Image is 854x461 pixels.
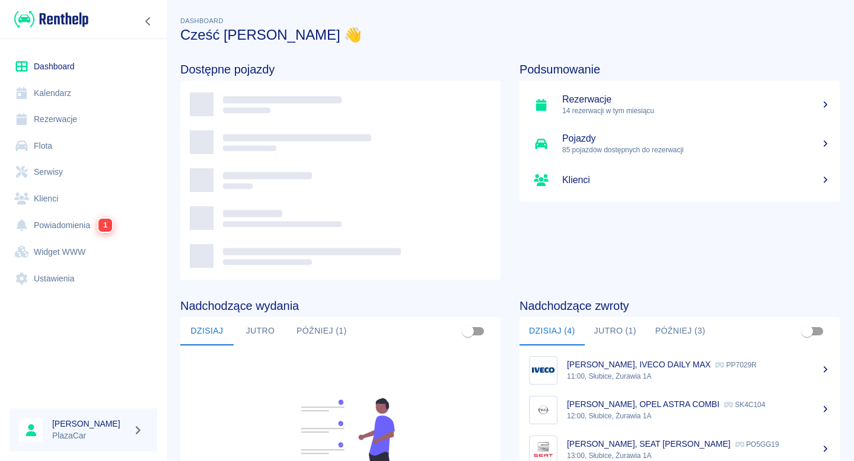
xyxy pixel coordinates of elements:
button: Zwiń nawigację [139,14,157,29]
a: Kalendarz [9,80,157,107]
button: Później (3) [646,317,715,345]
p: PP7029R [715,361,756,369]
p: 85 pojazdów dostępnych do rezerwacji [562,145,830,155]
a: Klienci [520,164,840,197]
a: Klienci [9,185,157,212]
p: PO5GG19 [735,440,779,449]
a: Rezerwacje14 rezerwacji w tym miesiącu [520,85,840,124]
p: 14 rezerwacji w tym miesiącu [562,105,830,116]
p: SK4C104 [724,401,765,409]
span: Pokaż przypisane tylko do mnie [796,320,818,342]
p: 11:00, Słubice, Żurawia 1A [567,371,830,382]
a: Pojazdy85 pojazdów dostępnych do rezerwacji [520,124,840,164]
h4: Podsumowanie [520,62,840,76]
button: Później (1) [287,317,356,345]
a: Renthelp logo [9,9,88,29]
h4: Nadchodzące wydania [180,299,501,313]
h3: Cześć [PERSON_NAME] 👋 [180,27,840,43]
a: Serwisy [9,159,157,185]
a: Flota [9,133,157,159]
a: Image[PERSON_NAME], OPEL ASTRA COMBI SK4C10412:00, Słubice, Żurawia 1A [520,390,840,430]
h5: Klienci [562,174,830,186]
p: 12:00, Słubice, Żurawia 1A [567,411,830,421]
a: Dashboard [9,53,157,80]
img: Image [532,438,555,461]
a: Image[PERSON_NAME], IVECO DAILY MAX PP7029R11:00, Słubice, Żurawia 1A [520,350,840,390]
img: Renthelp logo [14,9,88,29]
button: Jutro (1) [585,317,646,345]
p: [PERSON_NAME], IVECO DAILY MAX [567,360,710,369]
a: Rezerwacje [9,106,157,133]
p: PlazaCar [52,430,128,442]
button: Dzisiaj [180,317,234,345]
span: Dashboard [180,17,224,24]
span: Pokaż przypisane tylko do mnie [457,320,479,342]
p: 13:00, Słubice, Żurawia 1A [567,450,830,461]
button: Dzisiaj (4) [520,317,585,345]
h4: Dostępne pojazdy [180,62,501,76]
h4: Nadchodzące zwroty [520,299,840,313]
span: 1 [98,219,113,232]
button: Jutro [234,317,287,345]
img: Image [532,359,555,382]
p: [PERSON_NAME], OPEL ASTRA COMBI [567,399,719,409]
h5: Pojazdy [562,133,830,145]
a: Widget WWW [9,239,157,265]
a: Ustawienia [9,265,157,292]
h5: Rezerwacje [562,94,830,105]
h6: [PERSON_NAME] [52,418,128,430]
p: [PERSON_NAME], SEAT [PERSON_NAME] [567,439,731,449]
img: Image [532,399,555,421]
a: Powiadomienia1 [9,212,157,239]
